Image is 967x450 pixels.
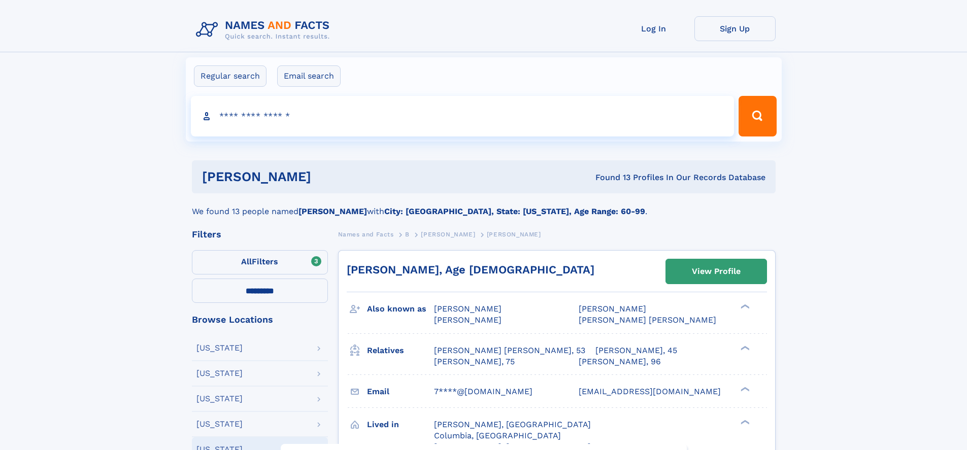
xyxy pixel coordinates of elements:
[384,206,645,216] b: City: [GEOGRAPHIC_DATA], State: [US_STATE], Age Range: 60-99
[739,96,776,136] button: Search Button
[194,65,266,87] label: Regular search
[367,342,434,359] h3: Relatives
[453,172,765,183] div: Found 13 Profiles In Our Records Database
[579,315,716,325] span: [PERSON_NAME] [PERSON_NAME]
[196,344,243,352] div: [US_STATE]
[192,193,776,218] div: We found 13 people named with .
[692,260,741,283] div: View Profile
[277,65,341,87] label: Email search
[405,231,410,238] span: B
[738,419,750,425] div: ❯
[196,395,243,403] div: [US_STATE]
[434,356,515,367] a: [PERSON_NAME], 75
[487,231,541,238] span: [PERSON_NAME]
[367,416,434,433] h3: Lived in
[196,420,243,428] div: [US_STATE]
[367,383,434,400] h3: Email
[192,16,338,44] img: Logo Names and Facts
[579,356,661,367] a: [PERSON_NAME], 96
[434,431,561,440] span: Columbia, [GEOGRAPHIC_DATA]
[694,16,776,41] a: Sign Up
[434,304,502,314] span: [PERSON_NAME]
[579,304,646,314] span: [PERSON_NAME]
[202,170,453,183] h1: [PERSON_NAME]
[434,345,585,356] a: [PERSON_NAME] [PERSON_NAME], 53
[421,231,475,238] span: [PERSON_NAME]
[192,230,328,239] div: Filters
[192,315,328,324] div: Browse Locations
[298,206,367,216] b: [PERSON_NAME]
[192,250,328,274] label: Filters
[405,228,410,240] a: B
[579,387,721,396] span: [EMAIL_ADDRESS][DOMAIN_NAME]
[196,369,243,377] div: [US_STATE]
[738,386,750,392] div: ❯
[613,16,694,41] a: Log In
[241,257,252,266] span: All
[421,228,475,240] a: [PERSON_NAME]
[738,344,750,351] div: ❯
[666,259,766,284] a: View Profile
[347,263,594,276] a: [PERSON_NAME], Age [DEMOGRAPHIC_DATA]
[434,315,502,325] span: [PERSON_NAME]
[367,300,434,318] h3: Also known as
[338,228,394,240] a: Names and Facts
[595,345,677,356] a: [PERSON_NAME], 45
[191,96,735,136] input: search input
[738,303,750,310] div: ❯
[434,420,591,429] span: [PERSON_NAME], [GEOGRAPHIC_DATA]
